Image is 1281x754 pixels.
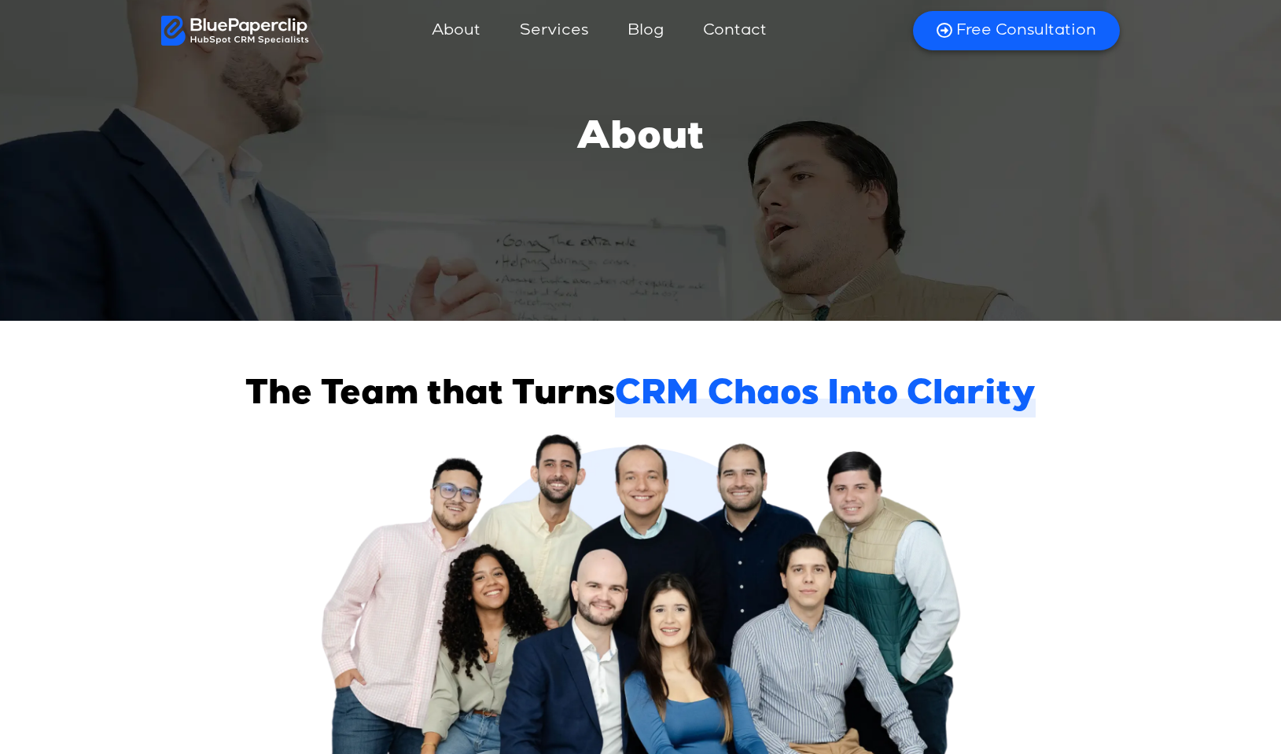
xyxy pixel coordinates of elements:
a: Blog [612,12,679,50]
a: Contact [687,12,782,50]
h2: The Team that Turns [245,376,1036,417]
nav: Menu [309,12,893,50]
span: Free Consultation [956,20,1096,41]
a: About [416,12,496,50]
h1: About [576,116,705,164]
img: BluePaperClip Logo White [161,16,310,46]
span: CRM Chaos Into Clarity [615,376,1036,417]
a: Services [504,12,604,50]
a: Free Consultation [913,11,1120,50]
